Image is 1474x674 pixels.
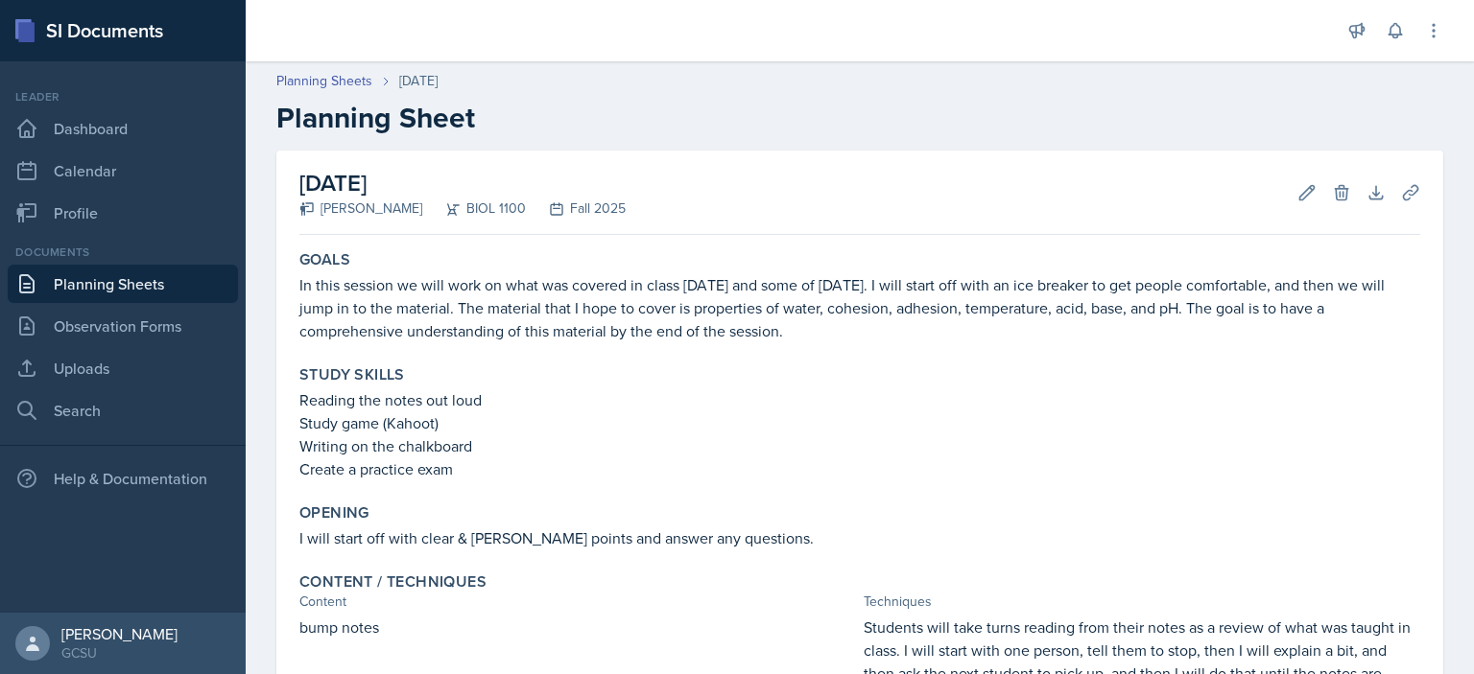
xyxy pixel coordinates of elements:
[8,244,238,261] div: Documents
[399,71,438,91] div: [DATE]
[864,592,1420,612] div: Techniques
[299,592,856,612] div: Content
[299,434,1420,457] p: Writing on the chalkboard
[61,624,178,643] div: [PERSON_NAME]
[299,457,1420,480] p: Create a practice exam
[422,198,526,219] div: BIOL 1100
[299,572,487,592] label: Content / Techniques
[299,616,856,639] p: bump notes
[276,71,372,91] a: Planning Sheets
[526,198,626,219] div: Fall 2025
[299,273,1420,342] p: In this session we will work on what was covered in class [DATE] and some of [DATE]. I will start...
[299,166,626,200] h2: [DATE]
[61,643,178,662] div: GCSU
[8,109,238,148] a: Dashboard
[8,88,238,105] div: Leader
[299,388,1420,411] p: Reading the notes out loud
[8,391,238,430] a: Search
[8,265,238,303] a: Planning Sheets
[8,459,238,498] div: Help & Documentation
[8,194,238,232] a: Profile
[299,503,369,523] label: Opening
[276,101,1443,135] h2: Planning Sheet
[299,411,1420,434] p: Study game (Kahoot)
[299,526,1420,549] p: I will start off with clear & [PERSON_NAME] points and answer any questions.
[8,349,238,387] a: Uploads
[8,151,238,190] a: Calendar
[299,198,422,219] div: [PERSON_NAME]
[299,250,350,269] label: Goals
[8,307,238,345] a: Observation Forms
[299,365,405,384] label: Study Skills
